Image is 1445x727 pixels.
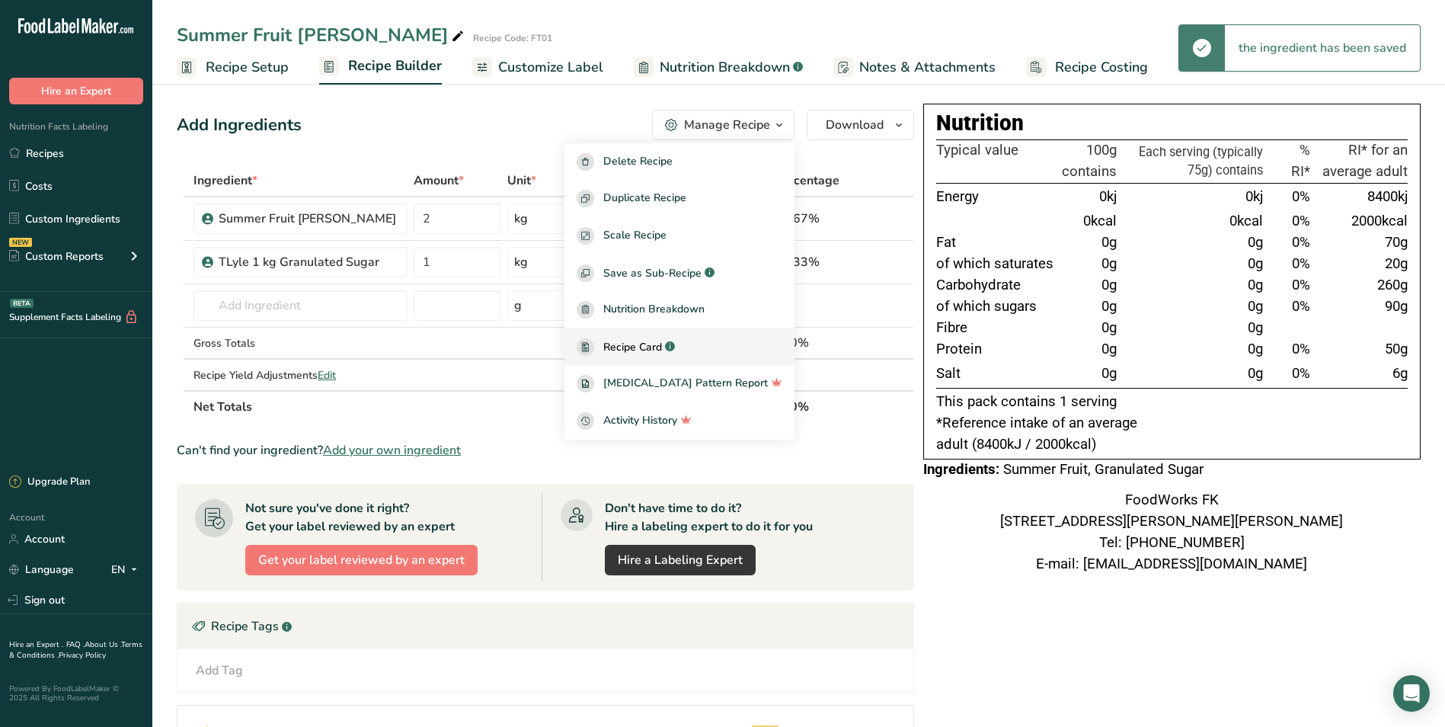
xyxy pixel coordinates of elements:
span: Customize Label [498,57,603,78]
span: Recipe Costing [1055,57,1148,78]
button: Duplicate Recipe [564,181,794,218]
span: 0g [1248,234,1263,251]
span: Download [826,116,884,134]
div: Gross Totals [193,335,408,351]
button: Delete Recipe [564,143,794,181]
div: Add Tag [196,661,243,680]
span: 0g [1248,277,1263,293]
a: Recipe Card [564,328,794,366]
button: Save as Sub-Recipe [564,255,794,292]
span: 0g [1248,298,1263,315]
span: Duplicate Recipe [603,190,686,207]
span: 0% [1292,188,1310,205]
a: Recipe Setup [177,50,289,85]
a: Recipe Builder [319,49,442,85]
span: 0% [1292,341,1310,357]
span: Edit [318,368,336,383]
button: Download [807,110,914,140]
div: 100% [775,334,842,352]
p: This pack contains 1 serving [936,392,1408,413]
span: 0% [1292,255,1310,272]
td: Energy [936,183,1059,210]
span: 0g [1248,341,1263,357]
div: Recipe Tags [177,604,913,649]
span: 0g [1101,341,1117,357]
span: 0g [1101,298,1117,315]
span: Get your label reviewed by an expert [258,551,465,569]
div: Not sure you've done it right? Get your label reviewed by an expert [245,499,455,536]
span: 0g [1248,255,1263,272]
div: Summer Fruit [PERSON_NAME] [177,21,467,49]
span: Recipe Card [603,339,662,355]
span: Notes & Attachments [859,57,996,78]
a: Recipe Costing [1026,50,1148,85]
a: Nutrition Breakdown [564,291,794,328]
td: Salt [936,360,1059,388]
div: Can't find your ingredient? [177,441,914,460]
div: Upgrade Plan [9,475,90,490]
div: 33.33% [775,253,842,271]
th: 100g contains [1059,140,1120,184]
span: 0% [1292,234,1310,251]
span: 0g [1101,277,1117,293]
td: Protein [936,339,1059,360]
th: Each serving (typically 75g) contains [1120,140,1266,184]
span: 0kj [1099,188,1117,205]
a: Language [9,556,74,583]
span: Ingredients: [923,461,999,478]
span: *Reference intake of an average adult (8400kJ / 2000kcal) [936,415,1137,453]
input: Add Ingredient [193,290,408,321]
span: 0% [1292,213,1310,229]
div: kg [514,210,528,228]
a: Notes & Attachments [833,50,996,85]
span: Add your own ingredient [323,441,461,460]
td: 8400kj [1313,183,1408,210]
div: Recipe Code: FT01 [473,31,552,45]
span: 0kcal [1229,213,1263,229]
button: Get your label reviewed by an expert [245,545,478,575]
a: Terms & Conditions . [9,639,142,661]
span: Nutrition Breakdown [603,301,705,319]
td: of which saturates [936,254,1059,275]
td: 20g [1313,254,1408,275]
span: Recipe Builder [348,56,442,76]
td: Fibre [936,318,1059,339]
div: NEW [9,238,32,247]
div: g [514,296,522,315]
div: EN [111,561,143,579]
div: Nutrition [936,107,1408,139]
a: Hire an Expert . [9,639,63,650]
div: Add Ingredients [177,113,302,138]
span: Amount [414,171,464,190]
span: 0% [1292,277,1310,293]
div: kg [514,253,528,271]
span: Unit [507,171,536,190]
span: 0% [1292,365,1310,382]
span: Ingredient [193,171,257,190]
span: 0g [1101,255,1117,272]
span: Recipe Setup [206,57,289,78]
span: Nutrition Breakdown [660,57,790,78]
th: Typical value [936,140,1059,184]
th: 100% [772,390,845,422]
td: 2000kcal [1313,211,1408,232]
span: 0kcal [1083,213,1117,229]
div: Don't have time to do it? Hire a labeling expert to do it for you [605,499,813,536]
td: 70g [1313,232,1408,254]
td: Fat [936,232,1059,254]
div: Open Intercom Messenger [1393,675,1430,712]
a: About Us . [85,639,121,650]
span: 0g [1101,319,1117,336]
span: Save as Sub-Recipe [603,265,702,281]
span: 0g [1101,365,1117,382]
a: Hire a Labeling Expert [605,545,756,575]
span: 0g [1101,234,1117,251]
span: 0g [1248,319,1263,336]
a: Customize Label [472,50,603,85]
td: 90g [1313,296,1408,318]
a: Privacy Policy [59,650,106,661]
div: the ingredient has been saved [1225,25,1420,71]
div: Recipe Yield Adjustments [193,367,408,383]
div: BETA [10,299,34,308]
div: TLyle 1 kg Granulated Sugar [219,253,398,271]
